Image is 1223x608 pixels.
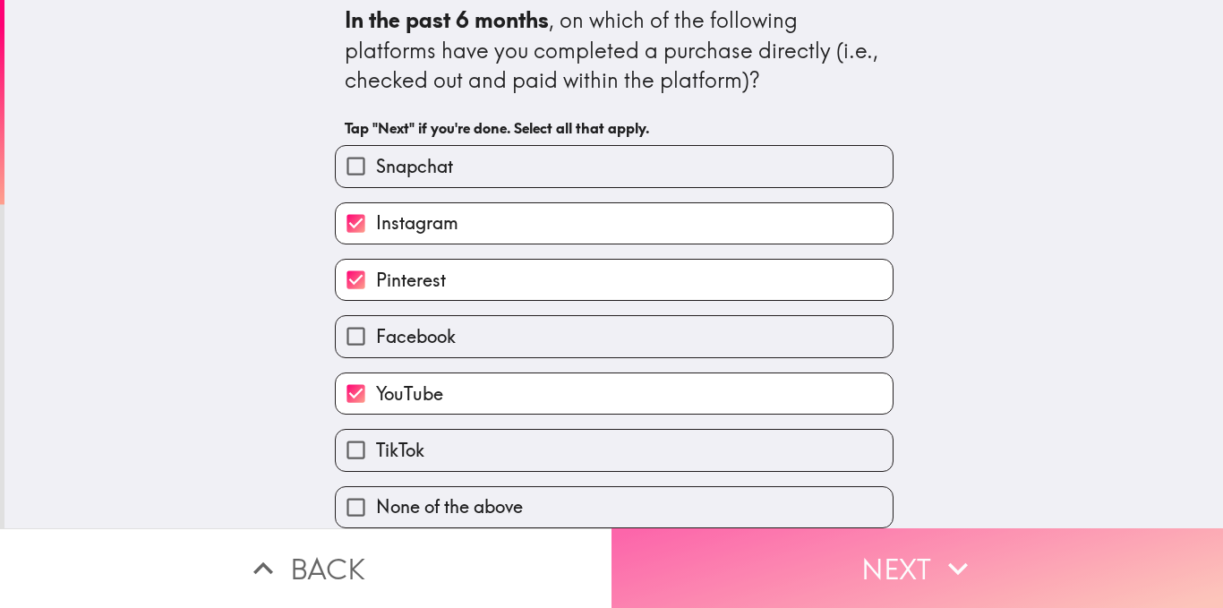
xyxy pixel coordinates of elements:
[336,203,893,244] button: Instagram
[611,528,1223,608] button: Next
[345,118,884,138] h6: Tap "Next" if you're done. Select all that apply.
[376,494,523,519] span: None of the above
[376,210,458,235] span: Instagram
[345,6,549,33] b: In the past 6 months
[336,487,893,527] button: None of the above
[336,373,893,414] button: YouTube
[345,5,884,96] div: , on which of the following platforms have you completed a purchase directly (i.e., checked out a...
[376,381,443,407] span: YouTube
[336,146,893,186] button: Snapchat
[376,438,424,463] span: TikTok
[376,268,446,293] span: Pinterest
[376,154,453,179] span: Snapchat
[336,260,893,300] button: Pinterest
[376,324,456,349] span: Facebook
[336,316,893,356] button: Facebook
[336,430,893,470] button: TikTok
